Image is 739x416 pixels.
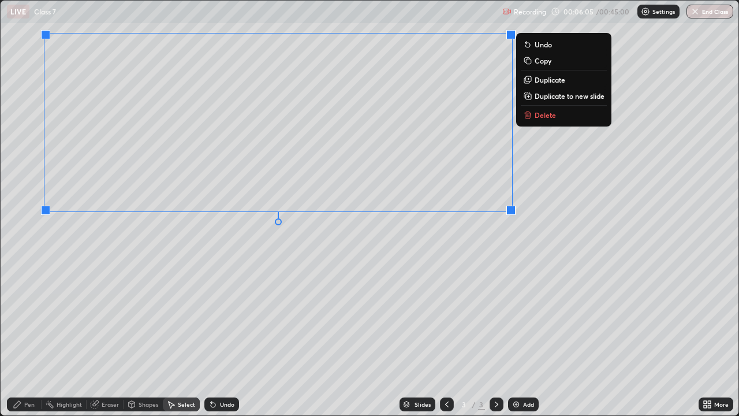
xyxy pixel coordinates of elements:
p: Settings [652,9,675,14]
div: Select [178,402,195,407]
div: More [714,402,729,407]
button: Duplicate to new slide [521,89,607,103]
img: add-slide-button [512,400,521,409]
div: Pen [24,402,35,407]
button: Undo [521,38,607,51]
img: recording.375f2c34.svg [502,7,512,16]
img: end-class-cross [691,7,700,16]
p: Undo [535,40,552,49]
p: Duplicate [535,75,565,84]
div: 3 [478,399,485,410]
div: Eraser [102,402,119,407]
div: 3 [458,401,470,408]
div: / [472,401,476,408]
div: Shapes [139,402,158,407]
p: Class 7 [34,7,56,16]
p: Copy [535,56,551,65]
button: Copy [521,54,607,68]
p: Duplicate to new slide [535,91,604,101]
div: Highlight [57,402,82,407]
div: Undo [220,402,234,407]
div: Add [523,402,534,407]
button: Delete [521,108,607,122]
button: End Class [686,5,733,18]
button: Duplicate [521,73,607,87]
p: Recording [514,8,546,16]
div: Slides [415,402,431,407]
p: Delete [535,110,556,120]
img: class-settings-icons [641,7,650,16]
p: LIVE [10,7,26,16]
